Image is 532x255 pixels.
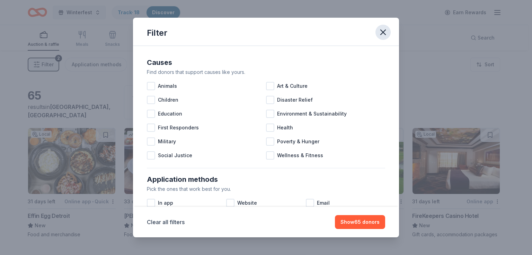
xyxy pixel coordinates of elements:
span: Animals [158,82,177,90]
span: Military [158,137,176,146]
span: Health [277,124,293,132]
span: Art & Culture [277,82,308,90]
button: Clear all filters [147,218,185,226]
span: Wellness & Fitness [277,151,323,160]
div: Filter [147,27,167,39]
span: Email [317,199,330,207]
span: In app [158,199,173,207]
div: Pick the ones that work best for you. [147,185,385,193]
div: Causes [147,57,385,68]
div: Application methods [147,174,385,185]
span: First Responders [158,124,199,132]
span: Education [158,110,182,118]
span: Social Justice [158,151,192,160]
span: Children [158,96,178,104]
span: Website [237,199,257,207]
button: Show65 donors [335,215,385,229]
span: Environment & Sustainability [277,110,347,118]
div: Find donors that support causes like yours. [147,68,385,76]
span: Poverty & Hunger [277,137,319,146]
span: Disaster Relief [277,96,313,104]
